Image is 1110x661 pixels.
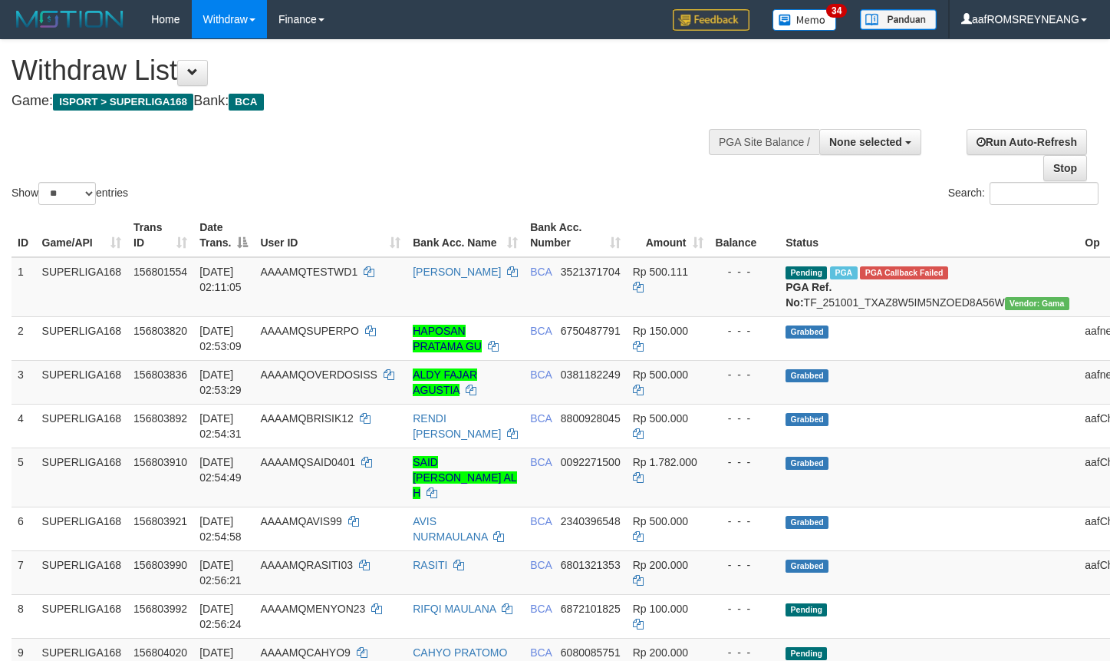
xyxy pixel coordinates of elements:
[133,369,187,381] span: 156803836
[36,550,128,594] td: SUPERLIGA168
[633,646,688,659] span: Rp 200.000
[633,603,688,615] span: Rp 100.000
[133,559,187,571] span: 156803990
[199,325,242,352] span: [DATE] 02:53:09
[530,559,552,571] span: BCA
[12,55,725,86] h1: Withdraw List
[127,213,193,257] th: Trans ID: activate to sort column ascending
[1043,155,1087,181] a: Stop
[413,646,507,659] a: CAHYO PRATOMO
[786,281,832,309] b: PGA Ref. No:
[561,266,621,278] span: Copy 3521371704 to clipboard
[633,325,688,337] span: Rp 150.000
[199,559,242,587] span: [DATE] 02:56:21
[1005,297,1069,310] span: Vendor URL: https://trx31.1velocity.biz
[413,515,487,543] a: AVIS NURMAULANA
[133,603,187,615] span: 156803992
[12,213,36,257] th: ID
[860,266,947,279] span: PGA Error
[633,515,688,527] span: Rp 500.000
[199,603,242,630] span: [DATE] 02:56:24
[633,559,688,571] span: Rp 200.000
[53,94,193,111] span: ISPORT > SUPERLIGA168
[716,367,774,382] div: - - -
[948,182,1098,205] label: Search:
[561,456,621,468] span: Copy 0092271500 to clipboard
[633,266,688,278] span: Rp 500.111
[38,182,96,205] select: Showentries
[36,404,128,448] td: SUPERLIGA168
[786,516,828,529] span: Grabbed
[260,559,353,571] span: AAAAMQRASITI03
[193,213,254,257] th: Date Trans.: activate to sort column descending
[36,448,128,507] td: SUPERLIGA168
[260,369,377,381] span: AAAAMQOVERDOSISS
[709,129,819,155] div: PGA Site Balance /
[716,323,774,339] div: - - -
[36,257,128,317] td: SUPERLIGA168
[413,412,501,440] a: RENDI [PERSON_NAME]
[561,325,621,337] span: Copy 6750487791 to clipboard
[826,4,847,18] span: 34
[199,456,242,484] span: [DATE] 02:54:49
[413,266,501,278] a: [PERSON_NAME]
[716,645,774,660] div: - - -
[254,213,407,257] th: User ID: activate to sort column ascending
[36,507,128,550] td: SUPERLIGA168
[199,266,242,293] span: [DATE] 02:11:05
[260,456,355,468] span: AAAAMQSAID0401
[530,266,552,278] span: BCA
[12,448,36,507] td: 5
[12,182,128,205] label: Show entries
[260,515,341,527] span: AAAAMQAVIS99
[199,515,242,543] span: [DATE] 02:54:58
[12,404,36,448] td: 4
[561,603,621,615] span: Copy 6872101825 to clipboard
[786,647,827,660] span: Pending
[673,9,749,31] img: Feedback.jpg
[133,646,187,659] span: 156804020
[786,369,828,382] span: Grabbed
[413,369,477,396] a: ALDY FAJAR AGUSTIA
[12,507,36,550] td: 6
[829,136,902,148] span: None selected
[133,266,187,278] span: 156801554
[561,412,621,425] span: Copy 8800928045 to clipboard
[530,646,552,659] span: BCA
[633,369,688,381] span: Rp 500.000
[716,601,774,616] div: - - -
[786,457,828,470] span: Grabbed
[830,266,857,279] span: Marked by aafseijuro
[199,369,242,396] span: [DATE] 02:53:29
[133,456,187,468] span: 156803910
[786,560,828,573] span: Grabbed
[260,646,350,659] span: AAAAMQCAHYO9
[633,412,688,425] span: Rp 500.000
[12,94,725,109] h4: Game: Bank:
[413,456,516,499] a: SAID [PERSON_NAME] AL H
[36,360,128,404] td: SUPERLIGA168
[36,213,128,257] th: Game/API: activate to sort column ascending
[229,94,263,111] span: BCA
[716,557,774,573] div: - - -
[716,454,774,470] div: - - -
[260,266,357,278] span: AAAAMQTESTWD1
[260,603,365,615] span: AAAAMQMENYON23
[786,413,828,426] span: Grabbed
[786,326,828,339] span: Grabbed
[530,515,552,527] span: BCA
[413,603,496,615] a: RIFQI MAULANA
[716,514,774,529] div: - - -
[561,646,621,659] span: Copy 6080085751 to clipboard
[12,594,36,638] td: 8
[561,515,621,527] span: Copy 2340396548 to clipboard
[967,129,1087,155] a: Run Auto-Refresh
[524,213,627,257] th: Bank Acc. Number: activate to sort column ascending
[779,213,1079,257] th: Status
[199,412,242,440] span: [DATE] 02:54:31
[530,456,552,468] span: BCA
[133,412,187,425] span: 156803892
[561,559,621,571] span: Copy 6801321353 to clipboard
[12,550,36,594] td: 7
[860,9,937,30] img: panduan.png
